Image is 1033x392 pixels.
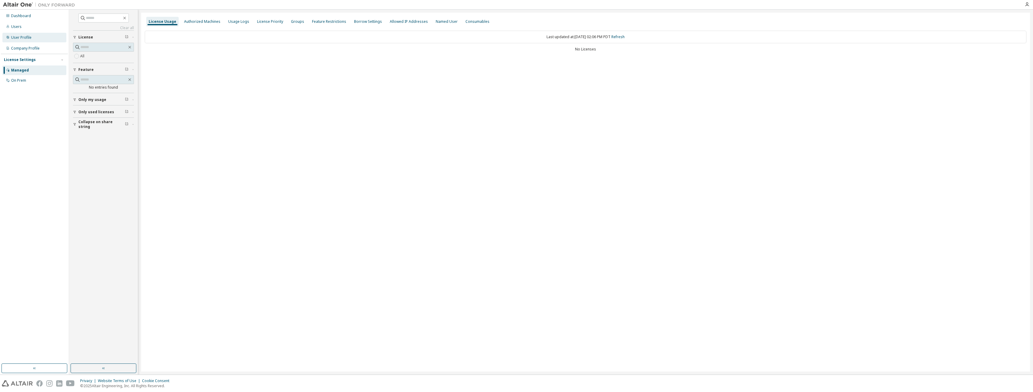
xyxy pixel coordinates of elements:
[354,19,382,24] div: Borrow Settings
[3,2,78,8] img: Altair One
[125,67,129,72] span: Clear filter
[56,380,62,387] img: linkedin.svg
[78,67,94,72] span: Feature
[78,110,114,114] span: Only used licenses
[11,68,29,73] div: Managed
[80,383,173,388] p: © 2025 Altair Engineering, Inc. All Rights Reserved.
[4,57,36,62] div: License Settings
[11,46,40,51] div: Company Profile
[11,35,32,40] div: User Profile
[80,378,98,383] div: Privacy
[2,380,33,387] img: altair_logo.svg
[142,378,173,383] div: Cookie Consent
[78,35,93,40] span: License
[73,105,134,119] button: Only used licenses
[78,120,125,129] span: Collapse on share string
[66,380,75,387] img: youtube.svg
[46,380,53,387] img: instagram.svg
[80,53,86,60] label: All
[125,122,129,127] span: Clear filter
[11,14,31,18] div: Dashboard
[73,26,134,30] a: Clear all
[611,34,625,39] a: Refresh
[257,19,283,24] div: License Priority
[73,93,134,106] button: Only my usage
[228,19,249,24] div: Usage Logs
[73,31,134,44] button: License
[73,85,134,90] div: No entries found
[436,19,458,24] div: Named User
[125,110,129,114] span: Clear filter
[184,19,220,24] div: Authorized Machines
[73,63,134,76] button: Feature
[145,31,1026,43] div: Last updated at: [DATE] 02:06 PM PDT
[11,24,22,29] div: Users
[78,97,106,102] span: Only my usage
[291,19,304,24] div: Groups
[125,97,129,102] span: Clear filter
[312,19,346,24] div: Feature Restrictions
[145,47,1026,52] div: No Licenses
[125,35,129,40] span: Clear filter
[149,19,176,24] div: License Usage
[36,380,43,387] img: facebook.svg
[465,19,489,24] div: Consumables
[390,19,428,24] div: Allowed IP Addresses
[98,378,142,383] div: Website Terms of Use
[11,78,26,83] div: On Prem
[73,118,134,131] button: Collapse on share string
